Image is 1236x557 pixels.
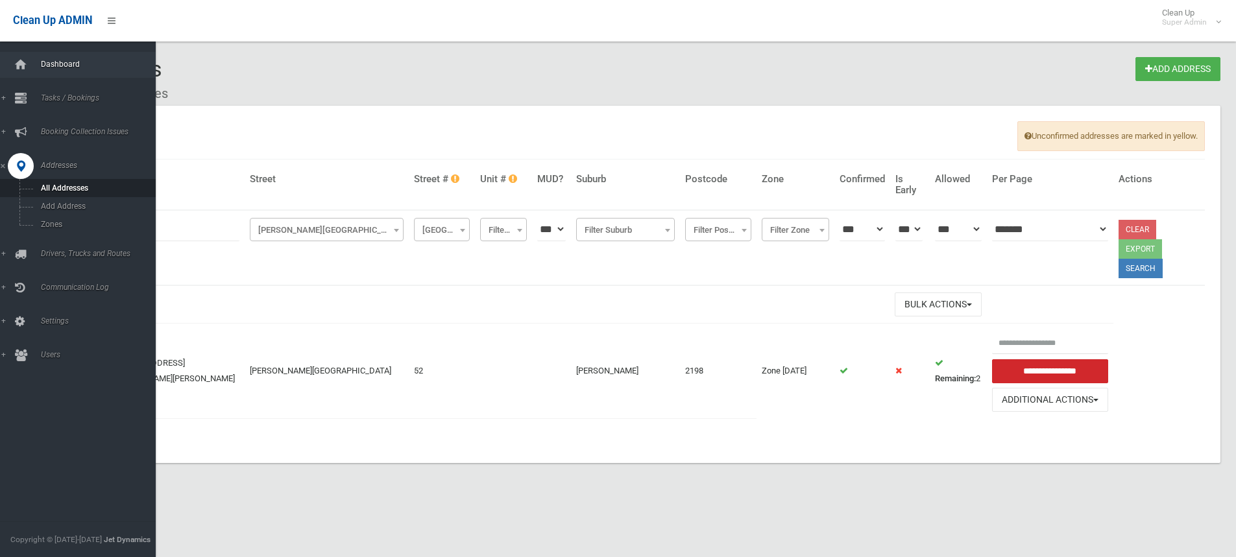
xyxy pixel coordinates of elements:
[1017,121,1205,151] span: Unconfirmed addresses are marked in yellow.
[935,373,976,383] strong: Remaining:
[250,174,404,185] h4: Street
[765,221,826,239] span: Filter Zone
[104,535,151,544] strong: Jet Dynamics
[10,535,102,544] span: Copyright © [DATE]-[DATE]
[37,184,154,193] span: All Addresses
[1119,239,1162,259] button: Export
[840,174,885,185] h4: Confirmed
[1119,220,1156,239] a: Clear
[688,221,748,239] span: Filter Postcode
[37,316,165,326] span: Settings
[37,220,154,229] span: Zones
[37,93,165,102] span: Tasks / Bookings
[992,388,1108,412] button: Additional Actions
[680,324,757,418] td: 2198
[579,221,672,239] span: Filter Suburb
[757,324,834,418] td: Zone [DATE]
[110,358,235,383] a: [STREET_ADDRESS][PERSON_NAME][PERSON_NAME]
[895,174,925,195] h4: Is Early
[895,292,982,316] button: Bulk Actions
[685,218,751,241] span: Filter Postcode
[685,174,751,185] h4: Postcode
[537,174,566,185] h4: MUD?
[250,218,404,241] span: Beale Street (GEORGES HALL)
[37,249,165,258] span: Drivers, Trucks and Routes
[480,174,527,185] h4: Unit #
[762,174,829,185] h4: Zone
[110,174,239,185] h4: Address
[483,221,524,239] span: Filter Unit #
[1162,18,1207,27] small: Super Admin
[37,202,154,211] span: Add Address
[571,324,680,418] td: [PERSON_NAME]
[414,218,470,241] span: Filter Street #
[37,60,165,69] span: Dashboard
[1119,259,1163,278] button: Search
[37,350,165,359] span: Users
[245,324,409,418] td: [PERSON_NAME][GEOGRAPHIC_DATA]
[935,174,982,185] h4: Allowed
[13,14,92,27] span: Clean Up ADMIN
[930,324,987,418] td: 2
[417,221,467,239] span: Filter Street #
[576,218,675,241] span: Filter Suburb
[37,283,165,292] span: Communication Log
[37,127,165,136] span: Booking Collection Issues
[37,161,165,170] span: Addresses
[992,174,1108,185] h4: Per Page
[253,221,400,239] span: Beale Street (GEORGES HALL)
[480,218,527,241] span: Filter Unit #
[576,174,675,185] h4: Suburb
[409,324,475,418] td: 52
[1135,57,1220,81] a: Add Address
[762,218,829,241] span: Filter Zone
[1119,174,1200,185] h4: Actions
[414,174,470,185] h4: Street #
[1156,8,1220,27] span: Clean Up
